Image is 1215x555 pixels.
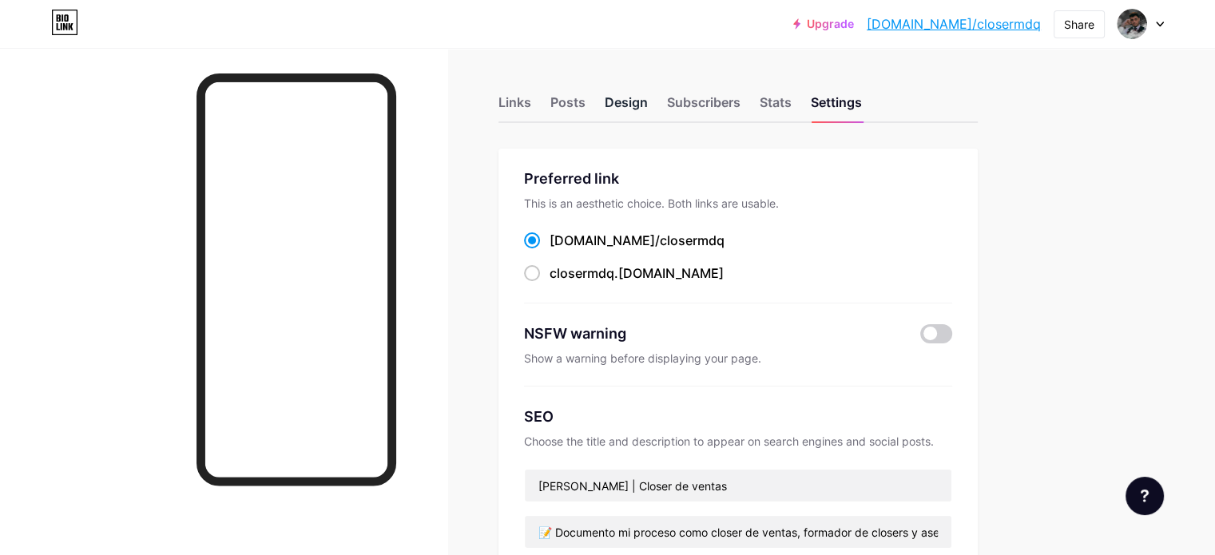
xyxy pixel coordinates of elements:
[1064,16,1094,33] div: Share
[524,323,897,344] div: NSFW warning
[525,470,951,501] input: Title
[793,18,854,30] a: Upgrade
[524,434,952,450] div: Choose the title and description to appear on search engines and social posts.
[605,93,648,121] div: Design
[811,93,862,121] div: Settings
[660,232,725,248] span: closermdq
[525,516,951,548] input: Description (max 160 chars)
[524,196,952,212] div: This is an aesthetic choice. Both links are usable.
[760,93,792,121] div: Stats
[550,231,725,250] div: [DOMAIN_NAME]/
[524,168,952,189] div: Preferred link
[524,406,952,427] div: SEO
[498,93,531,121] div: Links
[550,93,586,121] div: Posts
[667,93,741,121] div: Subscribers
[550,264,724,283] div: .[DOMAIN_NAME]
[524,351,952,367] div: Show a warning before displaying your page.
[550,265,614,281] span: closermdq
[1117,9,1147,39] img: Jonathan Aguirre Martin
[867,14,1041,34] a: [DOMAIN_NAME]/closermdq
